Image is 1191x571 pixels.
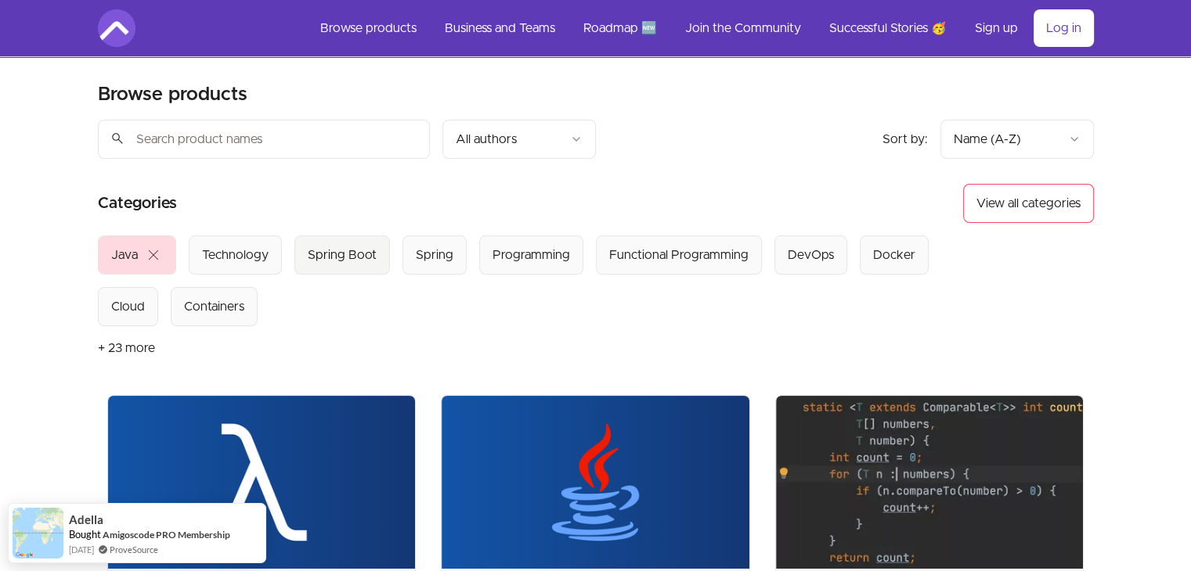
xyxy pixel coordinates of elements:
[110,127,125,149] span: search
[308,9,1094,47] nav: Main
[69,528,101,540] span: Bought
[111,246,138,264] div: Java
[962,9,1030,47] a: Sign up
[202,246,269,264] div: Technology
[98,82,247,107] h2: Browse products
[817,9,959,47] a: Successful Stories 🥳
[776,396,1084,569] img: Product image for Java Generics
[13,508,63,558] img: provesource social proof notification image
[98,326,155,370] button: + 23 more
[103,529,230,540] a: Amigoscode PRO Membership
[442,396,749,569] img: Product image for Java For Beginners
[110,543,158,556] a: ProveSource
[788,246,834,264] div: DevOps
[1034,9,1094,47] a: Log in
[432,9,568,47] a: Business and Teams
[963,184,1094,223] button: View all categories
[69,543,94,556] span: [DATE]
[111,297,145,316] div: Cloud
[882,133,928,145] span: Sort by:
[98,120,430,159] input: Search product names
[940,120,1094,159] button: Product sort options
[873,246,915,264] div: Docker
[144,246,163,264] span: close
[69,513,103,526] span: Adella
[416,246,453,264] div: Spring
[98,9,135,47] img: Amigoscode logo
[571,9,669,47] a: Roadmap 🆕
[673,9,814,47] a: Join the Community
[442,120,596,159] button: Filter by author
[184,297,244,316] div: Containers
[108,396,416,569] img: Product image for Functional Programming & Java Streams
[308,246,377,264] div: Spring Boot
[98,184,177,223] h2: Categories
[609,246,749,264] div: Functional Programming
[493,246,570,264] div: Programming
[308,9,429,47] a: Browse products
